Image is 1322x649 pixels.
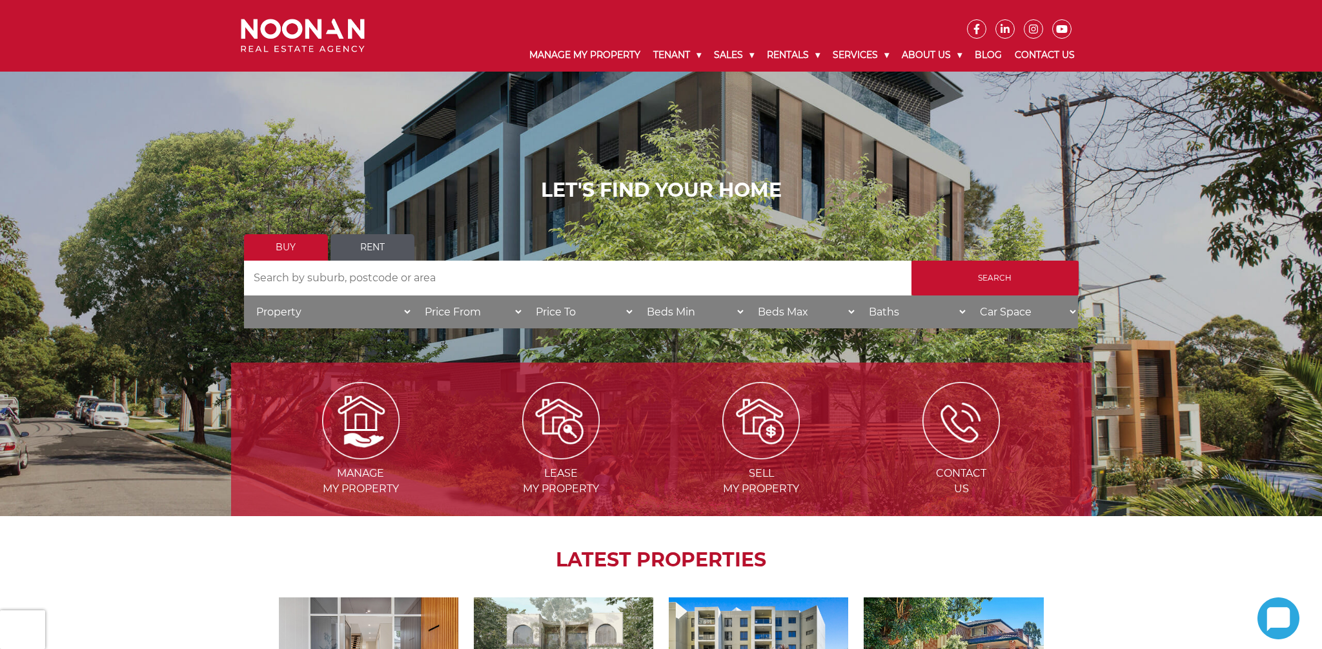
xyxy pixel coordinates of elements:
span: Contact Us [862,466,1060,497]
h2: LATEST PROPERTIES [263,548,1059,572]
a: Sales [707,39,760,72]
a: Tenant [647,39,707,72]
span: Lease my Property [462,466,660,497]
a: Services [826,39,895,72]
a: Rent [330,234,414,261]
a: Managemy Property [262,414,460,495]
input: Search [911,261,1079,295]
a: Leasemy Property [462,414,660,495]
a: Blog [968,39,1008,72]
a: Buy [244,234,328,261]
img: Lease my property [522,382,600,459]
a: Rentals [760,39,826,72]
img: Noonan Real Estate Agency [241,19,365,53]
a: Manage My Property [523,39,647,72]
img: ICONS [922,382,1000,459]
a: Contact Us [1008,39,1081,72]
span: Manage my Property [262,466,460,497]
img: Manage my Property [322,382,400,459]
img: Sell my property [722,382,800,459]
h1: LET'S FIND YOUR HOME [244,179,1079,202]
a: About Us [895,39,968,72]
span: Sell my Property [662,466,860,497]
input: Search by suburb, postcode or area [244,261,911,295]
a: Sellmy Property [662,414,860,495]
a: ContactUs [862,414,1060,495]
